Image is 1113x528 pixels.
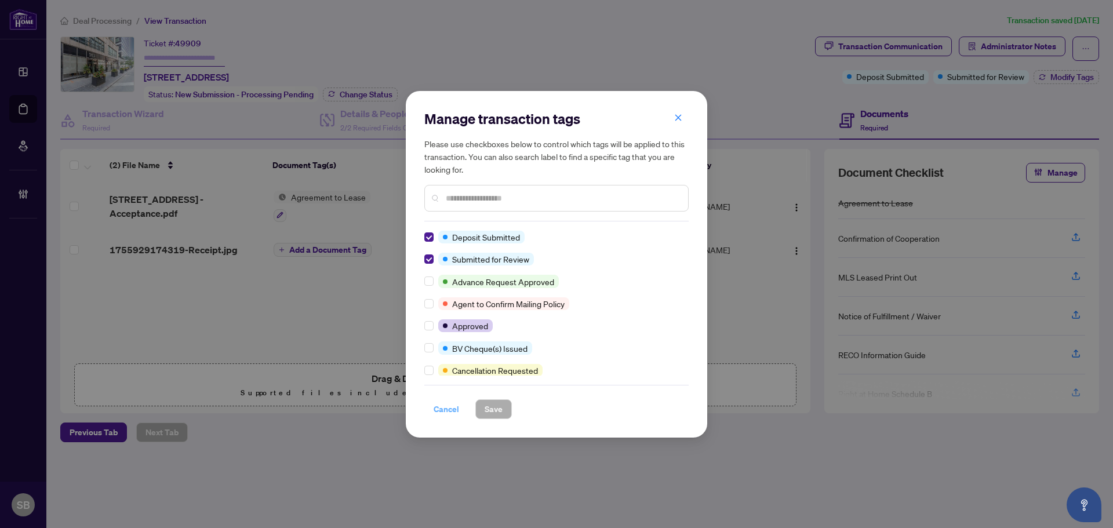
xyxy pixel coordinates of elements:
[424,137,689,176] h5: Please use checkboxes below to control which tags will be applied to this transaction. You can al...
[452,297,565,310] span: Agent to Confirm Mailing Policy
[424,399,468,419] button: Cancel
[475,399,512,419] button: Save
[674,114,682,122] span: close
[452,253,529,265] span: Submitted for Review
[424,110,689,128] h2: Manage transaction tags
[452,342,528,355] span: BV Cheque(s) Issued
[452,364,538,377] span: Cancellation Requested
[452,275,554,288] span: Advance Request Approved
[434,400,459,418] span: Cancel
[452,231,520,243] span: Deposit Submitted
[1067,487,1101,522] button: Open asap
[452,319,488,332] span: Approved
